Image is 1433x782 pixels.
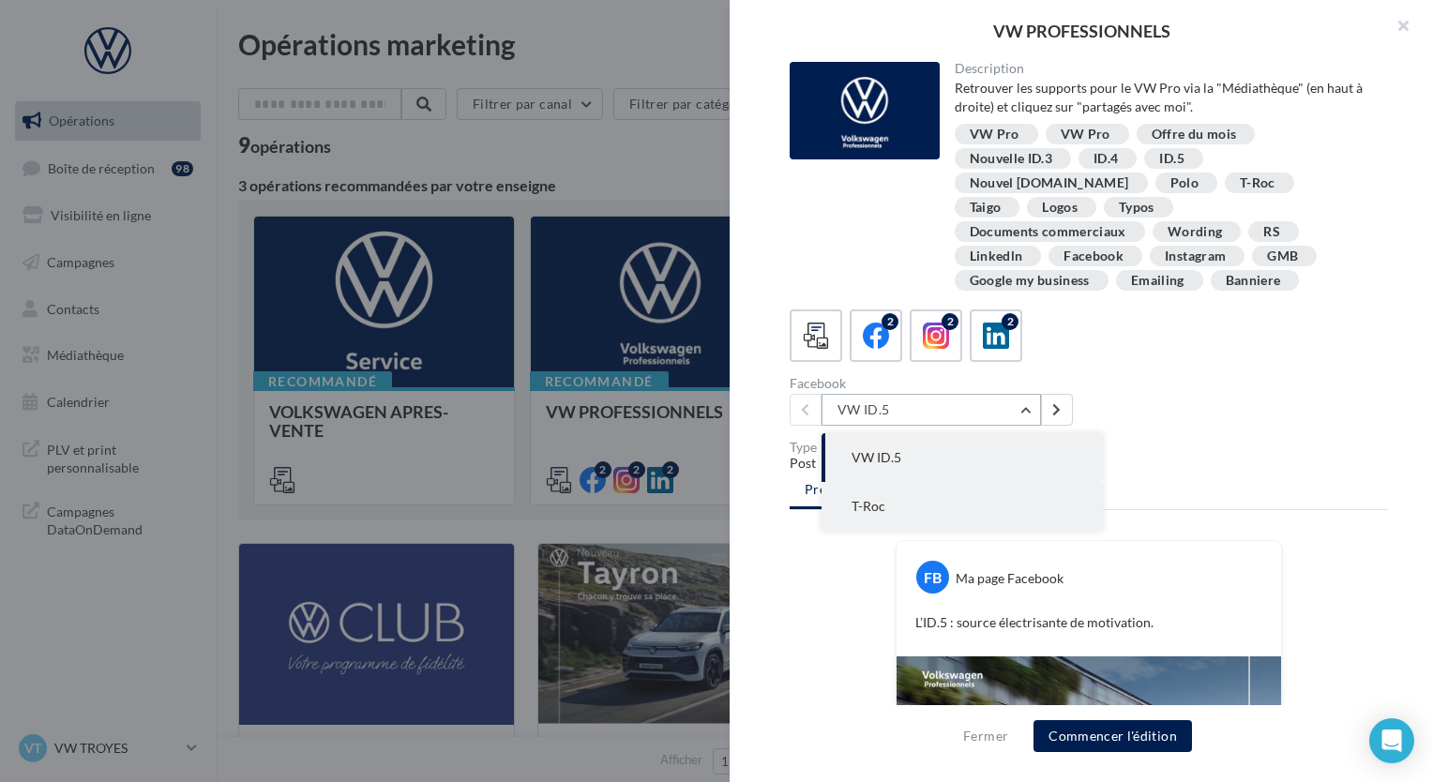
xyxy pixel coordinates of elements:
div: Facebook [790,377,1081,390]
div: Typos [1119,201,1154,215]
div: Instagram [1165,249,1226,263]
div: ID.4 [1094,152,1118,166]
div: Banniere [1226,274,1281,288]
button: Commencer l'édition [1033,720,1192,752]
p: L’ID.5 : source électrisante de motivation. [915,613,1262,632]
div: Facebook [1063,249,1124,263]
div: Emailing [1131,274,1184,288]
div: VW Pro [1061,128,1110,142]
div: Open Intercom Messenger [1369,718,1414,763]
button: VW ID.5 [822,394,1041,426]
button: T-Roc [822,482,1103,531]
div: Polo [1170,176,1199,190]
div: Documents commerciaux [970,225,1126,239]
div: 2 [1002,313,1018,330]
div: Description [955,62,1374,75]
div: Google my business [970,274,1090,288]
div: Logos [1042,201,1078,215]
div: FB [916,561,949,594]
div: 2 [882,313,898,330]
div: Type [790,441,1388,454]
div: 2 [942,313,958,330]
div: GMB [1267,249,1298,263]
div: Ma page Facebook [956,569,1063,588]
div: Post [790,454,1388,473]
div: Offre du mois [1152,128,1237,142]
div: Nouvelle ID.3 [970,152,1053,166]
div: Nouvel [DOMAIN_NAME] [970,176,1129,190]
div: VW Pro [970,128,1019,142]
span: VW ID.5 [852,449,901,465]
div: Wording [1168,225,1222,239]
div: Taigo [970,201,1002,215]
div: T-Roc [1240,176,1275,190]
div: RS [1263,225,1280,239]
div: ID.5 [1159,152,1184,166]
button: VW ID.5 [822,433,1103,482]
span: T-Roc [852,498,885,514]
div: Retrouver les supports pour le VW Pro via la "Médiathèque" (en haut à droite) et cliquez sur "par... [955,79,1374,116]
button: Fermer [956,725,1016,747]
div: VW PROFESSIONNELS [760,23,1403,39]
div: Linkedln [970,249,1023,263]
